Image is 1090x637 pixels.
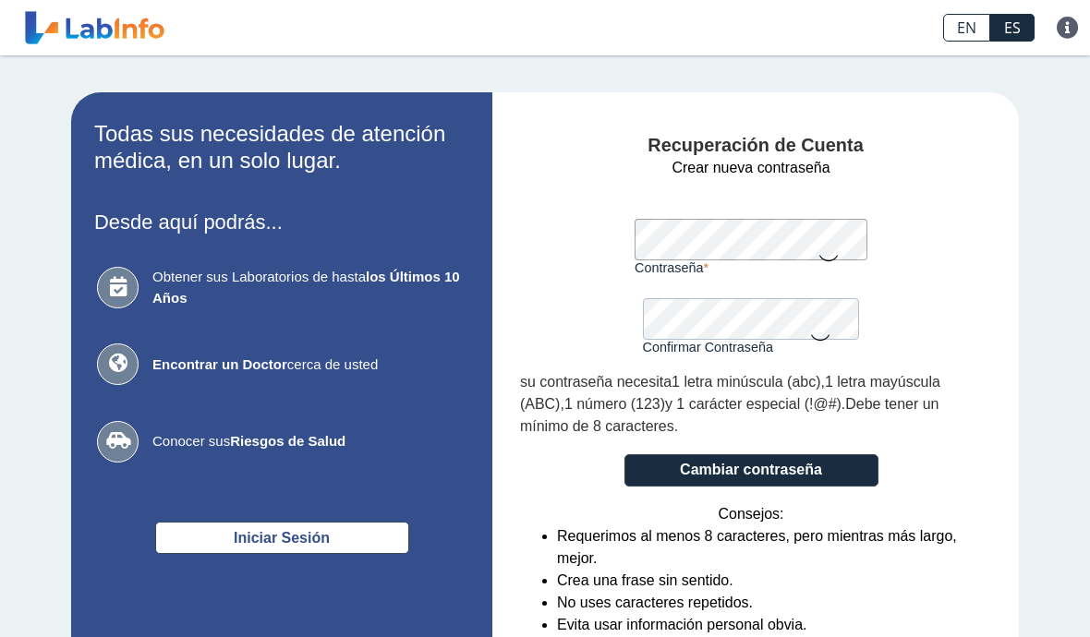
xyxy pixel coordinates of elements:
b: Riesgos de Salud [230,433,345,449]
span: 1 número (123) [564,396,665,412]
span: 1 letra minúscula (abc) [672,374,820,390]
h2: Todas sus necesidades de atención médica, en un solo lugar. [94,121,469,174]
label: Confirmar Contraseña [643,340,860,355]
span: 1 letra mayúscula (ABC) [520,374,940,412]
span: Conocer sus [152,431,466,452]
a: ES [990,14,1035,42]
b: Encontrar un Doctor [152,356,287,372]
span: Consejos: [719,503,784,525]
li: No uses caracteres repetidos. [557,592,982,614]
label: Contraseña [635,260,867,275]
button: Iniciar Sesión [155,522,409,554]
li: Evita usar información personal obvia. [557,614,982,636]
span: Crear nueva contraseña [672,157,830,179]
div: , , . . [520,371,982,438]
span: y 1 carácter especial (!@#) [665,396,842,412]
button: Cambiar contraseña [624,454,878,487]
span: cerca de usted [152,355,466,376]
h4: Recuperación de Cuenta [520,135,991,157]
li: Requerimos al menos 8 caracteres, pero mientras más largo, mejor. [557,525,982,570]
li: Crea una frase sin sentido. [557,570,982,592]
h3: Desde aquí podrás... [94,210,469,234]
span: Obtener sus Laboratorios de hasta [152,267,466,308]
b: los Últimos 10 Años [152,269,460,306]
a: EN [943,14,990,42]
span: su contraseña necesita [520,374,672,390]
